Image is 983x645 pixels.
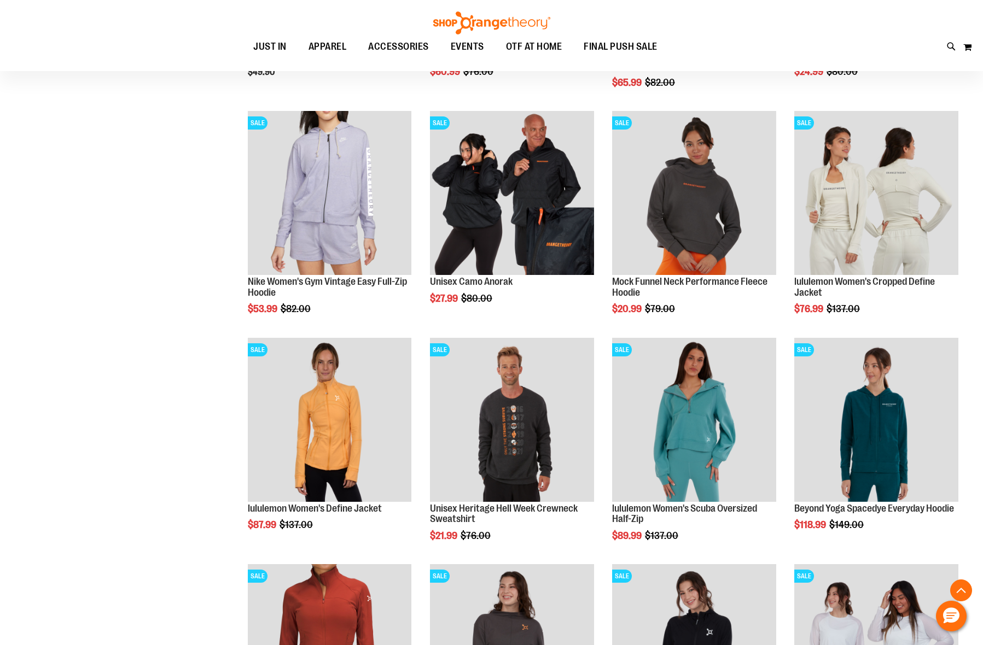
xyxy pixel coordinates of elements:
[242,34,298,60] a: JUST IN
[280,519,315,530] span: $137.00
[794,519,828,530] span: $118.99
[430,343,450,356] span: SALE
[248,343,267,356] span: SALE
[248,111,412,275] img: Product image for Nike Gym Vintage Easy Full Zip Hoodie
[430,111,594,275] img: Product image for Unisex Camo Anorak
[794,116,814,130] span: SALE
[248,338,412,502] img: Product image for lululemon Define Jacket
[573,34,668,60] a: FINAL PUSH SALE
[612,276,767,298] a: Mock Funnel Neck Performance Fleece Hoodie
[461,293,494,304] span: $80.00
[432,11,552,34] img: Shop Orangetheory
[430,293,459,304] span: $27.99
[242,332,417,559] div: product
[607,332,782,569] div: product
[612,570,632,583] span: SALE
[612,303,643,314] span: $20.99
[368,34,429,59] span: ACCESSORIES
[612,77,643,88] span: $65.99
[248,116,267,130] span: SALE
[794,343,814,356] span: SALE
[440,34,495,60] a: EVENTS
[248,570,267,583] span: SALE
[607,105,782,342] div: product
[794,276,935,298] a: lululemon Women's Cropped Define Jacket
[829,519,865,530] span: $149.00
[612,111,776,275] img: Product image for Mock Funnel Neck Performance Fleece Hoodie
[645,77,677,88] span: $82.00
[612,343,632,356] span: SALE
[612,111,776,277] a: Product image for Mock Funnel Neck Performance Fleece HoodieSALE
[430,570,450,583] span: SALE
[424,105,600,332] div: product
[248,111,412,277] a: Product image for Nike Gym Vintage Easy Full Zip HoodieSALE
[430,116,450,130] span: SALE
[461,530,492,541] span: $76.00
[430,530,459,541] span: $21.99
[430,338,594,503] a: Product image for Unisex Heritage Hell Week Crewneck SweatshirtSALE
[950,579,972,601] button: Back To Top
[936,601,967,631] button: Hello, have a question? Let’s chat.
[430,276,513,287] a: Unisex Camo Anorak
[248,276,407,298] a: Nike Women's Gym Vintage Easy Full-Zip Hoodie
[645,530,680,541] span: $137.00
[645,303,677,314] span: $79.00
[248,303,279,314] span: $53.99
[794,338,958,503] a: Product image for Beyond Yoga Spacedye Everyday HoodieSALE
[281,303,312,314] span: $82.00
[827,303,862,314] span: $137.00
[430,111,594,277] a: Product image for Unisex Camo AnorakSALE
[794,503,954,514] a: Beyond Yoga Spacedye Everyday Hoodie
[248,67,276,77] span: $49.90
[424,332,600,569] div: product
[248,519,278,530] span: $87.99
[794,338,958,502] img: Product image for Beyond Yoga Spacedye Everyday Hoodie
[794,66,825,77] span: $24.99
[827,66,859,77] span: $80.00
[248,338,412,503] a: Product image for lululemon Define JacketSALE
[794,111,958,277] a: Product image for lululemon Define Jacket CroppedSALE
[309,34,347,59] span: APPAREL
[451,34,484,59] span: EVENTS
[584,34,658,59] span: FINAL PUSH SALE
[463,66,495,77] span: $76.00
[794,303,825,314] span: $76.99
[242,105,417,342] div: product
[789,332,964,559] div: product
[612,116,632,130] span: SALE
[495,34,573,60] a: OTF AT HOME
[430,66,462,77] span: $60.99
[794,111,958,275] img: Product image for lululemon Define Jacket Cropped
[430,338,594,502] img: Product image for Unisex Heritage Hell Week Crewneck Sweatshirt
[612,338,776,502] img: Product image for lululemon Womens Scuba Oversized Half Zip
[298,34,358,59] a: APPAREL
[612,530,643,541] span: $89.99
[612,503,757,525] a: lululemon Women's Scuba Oversized Half-Zip
[794,570,814,583] span: SALE
[357,34,440,60] a: ACCESSORIES
[506,34,562,59] span: OTF AT HOME
[430,503,578,525] a: Unisex Heritage Hell Week Crewneck Sweatshirt
[789,105,964,342] div: product
[248,503,382,514] a: lululemon Women's Define Jacket
[253,34,287,59] span: JUST IN
[612,338,776,503] a: Product image for lululemon Womens Scuba Oversized Half ZipSALE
